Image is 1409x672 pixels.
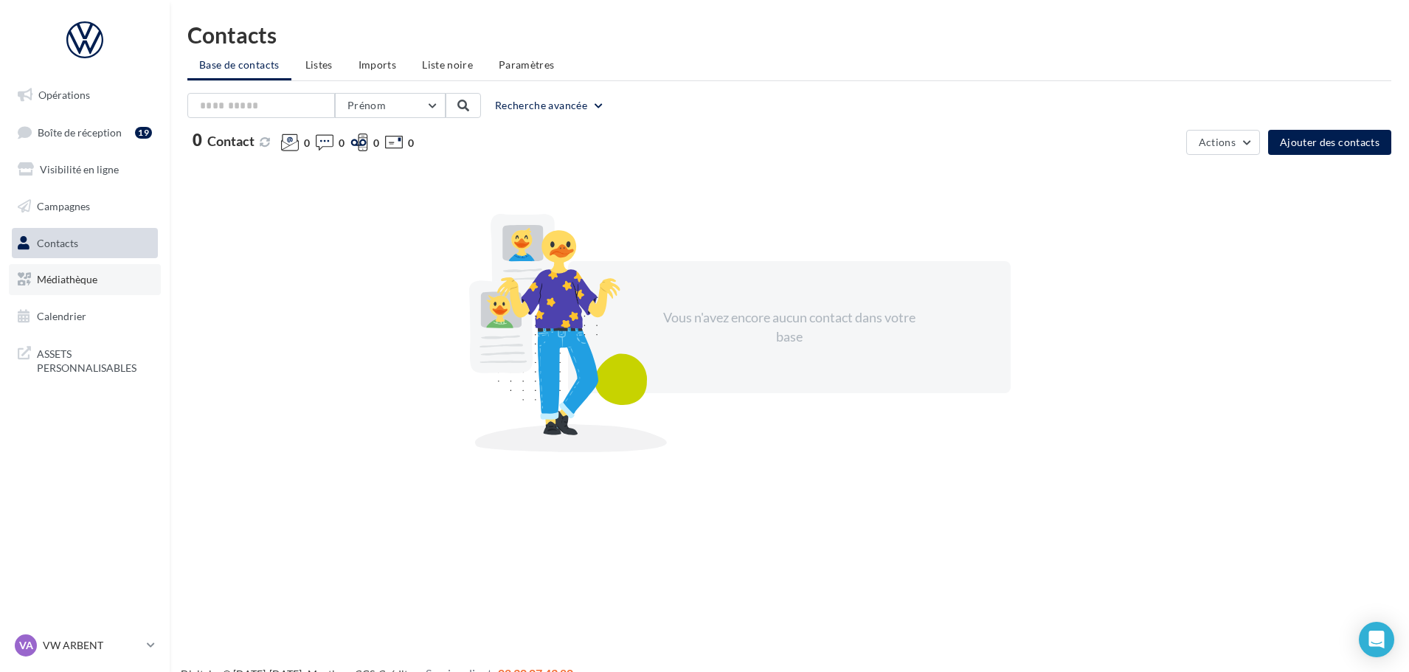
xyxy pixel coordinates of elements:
span: Listes [305,58,333,71]
span: Campagnes [37,200,90,212]
a: Médiathèque [9,264,161,295]
a: Campagnes [9,191,161,222]
span: 0 [193,132,202,148]
span: Calendrier [37,310,86,322]
h1: Contacts [187,24,1391,46]
a: Contacts [9,228,161,259]
span: Contact [207,133,255,149]
button: Actions [1186,130,1260,155]
span: 0 [373,136,379,150]
a: ASSETS PERSONNALISABLES [9,338,161,381]
div: 19 [135,127,152,139]
span: Médiathèque [37,273,97,285]
span: Imports [359,58,396,71]
span: ASSETS PERSONNALISABLES [37,344,152,375]
span: Paramètres [499,58,555,71]
div: Vous n'avez encore aucun contact dans votre base [662,308,916,346]
span: Visibilité en ligne [40,163,119,176]
p: VW ARBENT [43,638,141,653]
span: Opérations [38,89,90,101]
span: 0 [339,136,345,150]
button: Recherche avancée [489,97,611,114]
span: Prénom [347,99,386,111]
span: Boîte de réception [38,125,122,138]
span: Liste noire [422,58,473,71]
div: Open Intercom Messenger [1359,622,1394,657]
span: Contacts [37,236,78,249]
a: VA VW ARBENT [12,631,158,659]
a: Opérations [9,80,161,111]
span: 0 [304,136,310,150]
a: Visibilité en ligne [9,154,161,185]
a: Calendrier [9,301,161,332]
button: Prénom [335,93,446,118]
span: Actions [1199,136,1236,148]
span: 0 [408,136,414,150]
span: VA [19,638,33,653]
a: Boîte de réception19 [9,117,161,148]
button: Ajouter des contacts [1268,130,1391,155]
